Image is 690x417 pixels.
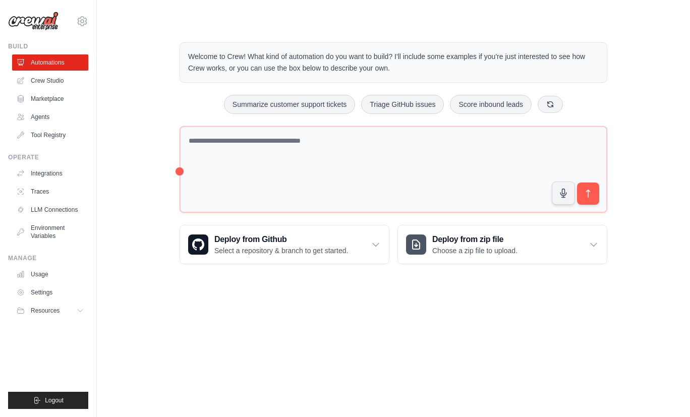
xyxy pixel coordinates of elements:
p: Select a repository & branch to get started. [214,246,348,256]
p: Choose a zip file to upload. [432,246,517,256]
img: Logo [8,12,59,31]
a: LLM Connections [12,202,88,218]
button: Logout [8,392,88,409]
h3: Deploy from Github [214,233,348,246]
a: Agents [12,109,88,125]
div: Build [8,42,88,50]
a: Settings [12,284,88,301]
a: Integrations [12,165,88,182]
span: Resources [31,307,60,315]
span: Logout [45,396,64,404]
a: Marketplace [12,91,88,107]
button: Summarize customer support tickets [224,95,355,114]
button: Triage GitHub issues [361,95,444,114]
div: Operate [8,153,88,161]
a: Usage [12,266,88,282]
h3: Deploy from zip file [432,233,517,246]
a: Traces [12,184,88,200]
p: Welcome to Crew! What kind of automation do you want to build? I'll include some examples if you'... [188,51,599,74]
a: Environment Variables [12,220,88,244]
a: Tool Registry [12,127,88,143]
a: Automations [12,54,88,71]
button: Score inbound leads [450,95,532,114]
button: Resources [12,303,88,319]
a: Crew Studio [12,73,88,89]
div: Manage [8,254,88,262]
